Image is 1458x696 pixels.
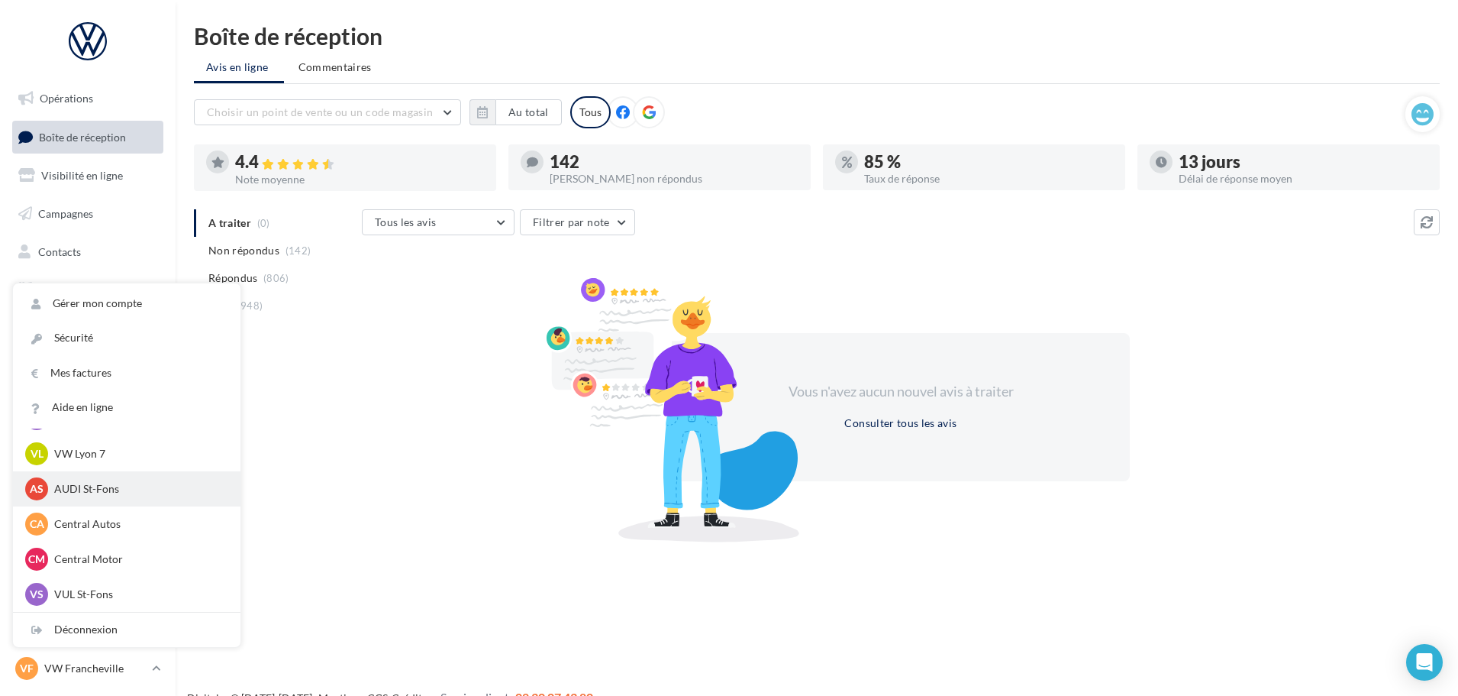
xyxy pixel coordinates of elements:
[237,299,263,312] span: (948)
[550,154,798,170] div: 142
[469,99,562,125] button: Au total
[570,96,611,128] div: Tous
[864,173,1113,184] div: Taux de réponse
[838,414,963,432] button: Consulter tous les avis
[30,481,44,497] span: AS
[362,209,514,235] button: Tous les avis
[9,274,166,306] a: Médiathèque
[194,24,1440,47] div: Boîte de réception
[9,400,166,445] a: Campagnes DataOnDemand
[1179,154,1427,170] div: 13 jours
[207,105,433,118] span: Choisir un point de vente ou un code magasin
[208,243,279,258] span: Non répondus
[13,613,240,647] div: Déconnexion
[54,552,222,567] p: Central Motor
[375,215,437,228] span: Tous les avis
[20,661,34,676] span: VF
[9,121,166,154] a: Boîte de réception
[12,654,163,683] a: VF VW Francheville
[30,516,44,532] span: CA
[1179,173,1427,184] div: Délai de réponse moyen
[285,244,311,257] span: (142)
[864,154,1113,170] div: 85 %
[41,169,123,182] span: Visibilité en ligne
[208,270,258,286] span: Répondus
[9,236,166,268] a: Contacts
[30,587,44,602] span: VS
[54,446,222,461] p: VW Lyon 7
[194,99,461,125] button: Choisir un point de vente ou un code magasin
[28,552,45,567] span: CM
[54,516,222,532] p: Central Autos
[38,244,81,257] span: Contacts
[9,83,166,115] a: Opérations
[44,661,146,676] p: VW Francheville
[550,173,798,184] div: [PERSON_NAME] non répondus
[39,130,126,143] span: Boîte de réception
[13,286,240,321] a: Gérer mon compte
[31,446,44,461] span: VL
[13,321,240,355] a: Sécurité
[769,382,1032,402] div: Vous n'avez aucun nouvel avis à traiter
[9,312,166,344] a: Calendrier
[9,160,166,192] a: Visibilité en ligne
[495,99,562,125] button: Au total
[235,154,484,171] div: 4.4
[13,356,240,390] a: Mes factures
[520,209,635,235] button: Filtrer par note
[263,272,289,284] span: (806)
[235,174,484,185] div: Note moyenne
[13,390,240,425] a: Aide en ligne
[298,60,372,75] span: Commentaires
[9,350,166,395] a: PLV et print personnalisable
[54,587,222,602] p: VUL St-Fons
[38,207,93,220] span: Campagnes
[9,198,166,230] a: Campagnes
[1406,644,1443,681] div: Open Intercom Messenger
[40,92,93,105] span: Opérations
[54,481,222,497] p: AUDI St-Fons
